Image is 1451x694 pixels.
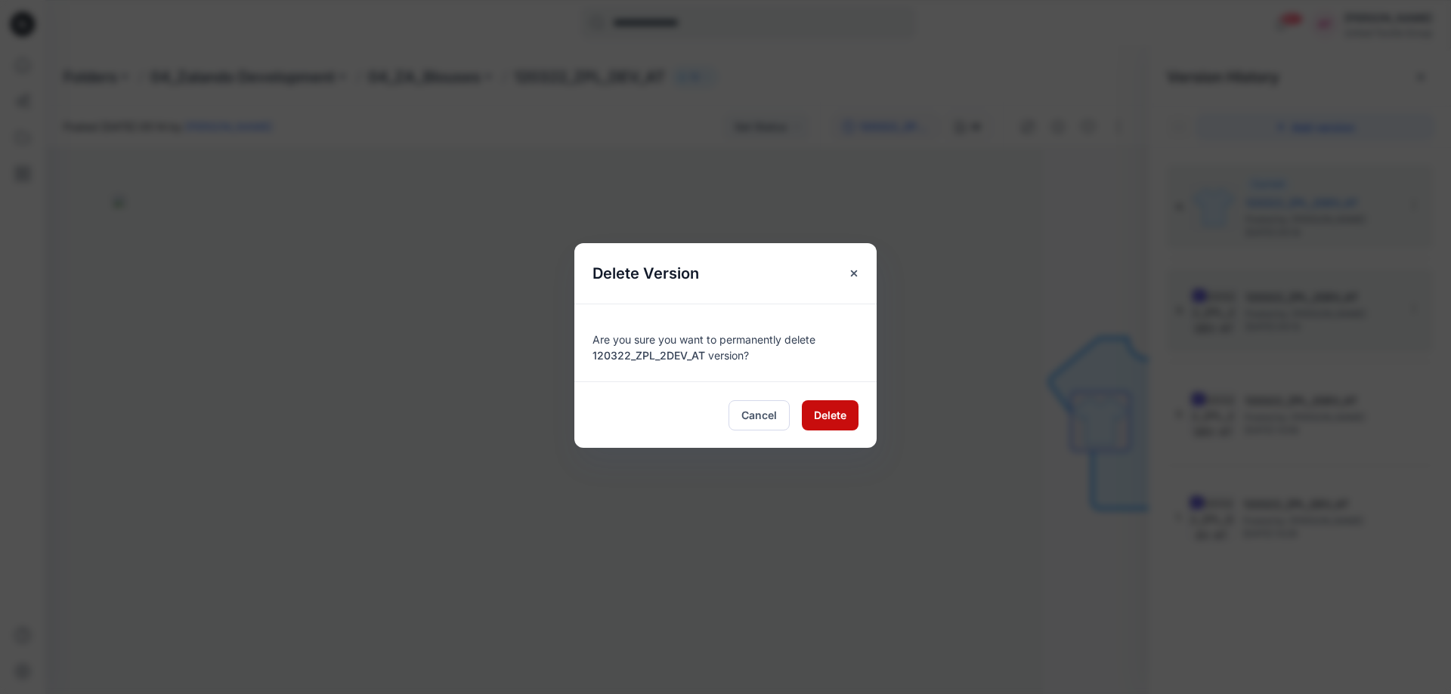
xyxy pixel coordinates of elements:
button: Cancel [729,400,790,430]
h5: Delete Version [574,243,717,304]
button: Close [840,260,868,287]
div: Are you sure you want to permanently delete version? [592,322,859,363]
span: Cancel [741,407,777,423]
span: 120322_ZPL_2DEV_AT [592,349,705,362]
span: Delete [814,407,846,423]
button: Delete [802,400,859,430]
